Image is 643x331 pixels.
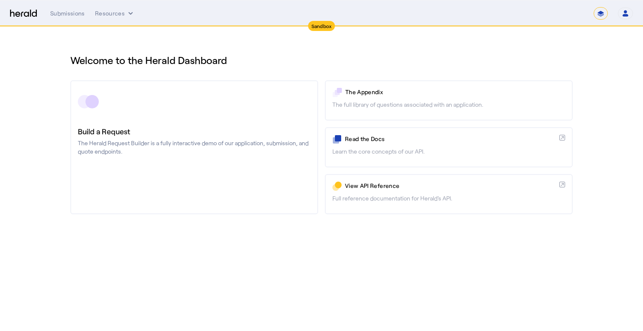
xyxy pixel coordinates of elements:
p: Read the Docs [345,135,556,143]
h1: Welcome to the Herald Dashboard [70,54,573,67]
a: The AppendixThe full library of questions associated with an application. [325,80,573,121]
p: The Herald Request Builder is a fully interactive demo of our application, submission, and quote ... [78,139,311,156]
p: The full library of questions associated with an application. [332,100,565,109]
p: Learn the core concepts of our API. [332,147,565,156]
img: Herald Logo [10,10,37,18]
h3: Build a Request [78,126,311,137]
p: The Appendix [345,88,565,96]
p: Full reference documentation for Herald's API. [332,194,565,203]
a: Build a RequestThe Herald Request Builder is a fully interactive demo of our application, submiss... [70,80,318,214]
a: Read the DocsLearn the core concepts of our API. [325,127,573,167]
a: View API ReferenceFull reference documentation for Herald's API. [325,174,573,214]
div: Submissions [50,9,85,18]
button: Resources dropdown menu [95,9,135,18]
p: View API Reference [345,182,556,190]
div: Sandbox [308,21,335,31]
